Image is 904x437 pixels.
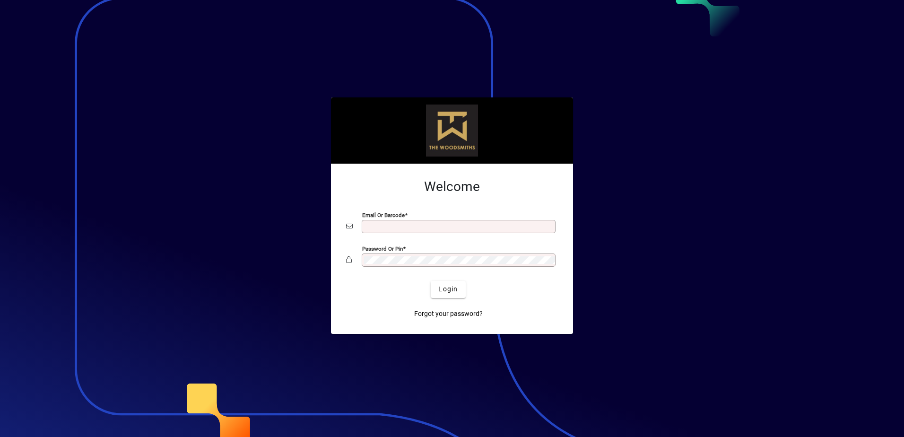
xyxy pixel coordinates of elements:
span: Forgot your password? [414,309,483,319]
h2: Welcome [346,179,558,195]
mat-label: Password or Pin [362,245,403,252]
span: Login [438,284,458,294]
mat-label: Email or Barcode [362,211,405,218]
a: Forgot your password? [410,306,487,323]
button: Login [431,281,465,298]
